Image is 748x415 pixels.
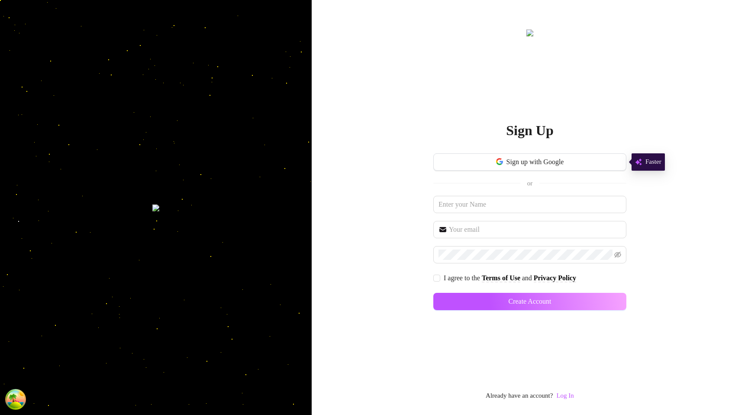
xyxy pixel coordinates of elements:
span: or [527,180,533,187]
img: logo.svg [526,29,533,36]
img: signup-background.svg [152,204,159,211]
span: eye-invisible [614,251,621,258]
button: Sign up with Google [433,153,626,171]
span: Faster [645,157,661,167]
input: Enter your Name [433,196,626,213]
span: Create Account [508,298,551,305]
a: Log In [556,391,574,401]
span: Sign up with Google [506,158,564,166]
img: svg%3e [635,157,642,167]
span: Already have an account? [486,391,553,401]
strong: Terms of Use [482,274,520,282]
button: Create Account [433,293,626,310]
h2: Sign Up [506,122,553,139]
span: I agree to the [444,274,482,282]
a: Privacy Policy [534,274,576,282]
strong: Privacy Policy [534,274,576,282]
input: Your email [449,224,621,235]
span: and [522,274,534,282]
a: Log In [556,392,574,399]
button: Open Tanstack query devtools [7,391,24,408]
a: Terms of Use [482,274,520,282]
